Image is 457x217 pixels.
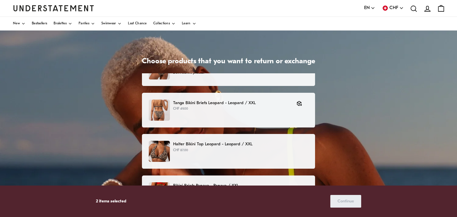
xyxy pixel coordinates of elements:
span: Collections [153,22,170,25]
p: Halter Bikini Top Leopard - Leopard / XXL [173,141,308,148]
h1: Choose products that you want to return or exchange [142,57,315,66]
span: Bestsellers [32,22,47,25]
a: Bralettes [54,17,72,30]
span: CHF [389,5,398,12]
p: Tanga Bikini Briefs Leopard - Leopard / XXL [173,100,290,106]
button: CHF [382,5,404,12]
p: CHF 87.00 [173,148,308,153]
span: Swimwear [101,22,116,25]
p: Bikini Briefs Papaya - Papaya / XXL [173,182,308,189]
p: Don't like the product [173,70,290,76]
a: Understatement Homepage [13,5,94,11]
p: CHF 49.00 [173,106,290,112]
span: EN [364,5,370,12]
span: Bralettes [54,22,67,25]
a: Panties [79,17,95,30]
img: SS25_PDP_Template_Shopify_1.jpg [149,100,170,121]
span: Last Chance [128,22,146,25]
img: PAYA-LWR-101-M-papaya.jpg [149,182,170,203]
a: Collections [153,17,175,30]
button: EN [364,5,375,12]
span: New [13,22,20,25]
a: Last Chance [128,17,146,30]
a: Learn [182,17,196,30]
a: Bestsellers [32,17,47,30]
span: Panties [79,22,89,25]
span: Learn [182,22,191,25]
a: Swimwear [101,17,121,30]
a: New [13,17,25,30]
img: LEPS-TOP-110-1.jpg [149,141,170,162]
